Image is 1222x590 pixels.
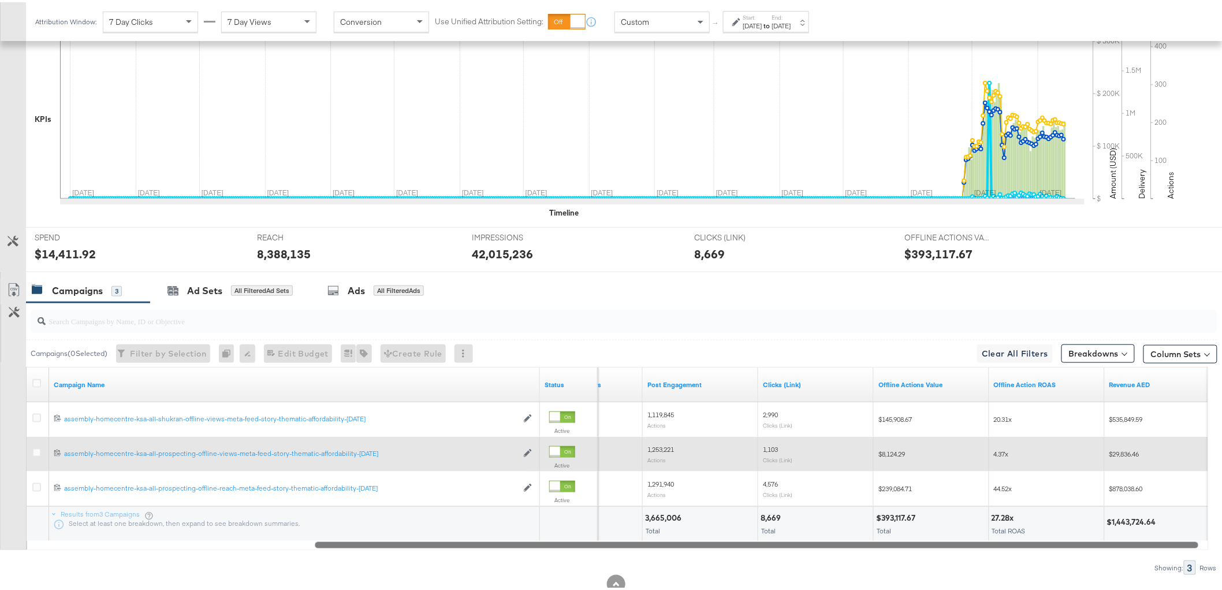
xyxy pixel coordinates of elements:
[772,19,791,28] div: [DATE]
[35,230,121,241] span: SPEND
[1107,514,1160,525] div: $1,443,724.64
[31,346,107,357] div: Campaigns ( 0 Selected)
[763,454,792,461] sub: Clicks (Link)
[647,489,666,496] sub: Actions
[1109,447,1139,456] span: $29,836.46
[1108,146,1119,196] text: Amount (USD)
[472,230,558,241] span: IMPRESSIONS
[257,243,311,260] div: 8,388,135
[109,14,153,25] span: 7 Day Clicks
[1137,167,1148,196] text: Delivery
[35,243,96,260] div: $14,411.92
[1109,413,1143,421] span: $535,849.59
[187,282,222,295] div: Ad Sets
[348,282,365,295] div: Ads
[647,443,674,451] span: 1,253,221
[878,447,905,456] span: $8,124.29
[743,19,762,28] div: [DATE]
[694,243,725,260] div: 8,669
[472,243,533,260] div: 42,015,236
[977,342,1053,361] button: Clear All Filters
[763,477,778,486] span: 4,576
[647,420,666,426] sub: Actions
[64,447,517,457] a: assembly-homecentre-ksa-all-prospecting-offline-views-meta-feed-story-thematic-affordability-[DATE]
[905,230,992,241] span: OFFLINE ACTIONS VALUE
[549,459,575,467] label: Active
[645,510,685,521] div: 3,665,006
[762,19,772,28] strong: to
[646,524,660,533] span: Total
[994,378,1100,387] a: Offline Actions.
[435,14,543,25] label: Use Unified Attribution Setting:
[992,510,1018,521] div: 27.28x
[763,378,869,387] a: The number of clicks on links appearing on your ad or Page that direct people to your sites off F...
[1199,562,1217,570] div: Rows
[374,283,424,294] div: All Filtered Ads
[1109,378,1216,387] a: Revenue AED
[878,482,912,491] span: $239,084.71
[64,412,517,421] div: assembly-homecentre-ksa-all-shukran-offline-views-meta-feed-story-thematic-affordability-[DATE]
[64,481,517,491] a: assembly-homecentre-ksa-all-prospecting-offline-reach-meta-feed-story-thematic-affordability-[DATE]
[647,408,674,417] span: 1,119,845
[878,413,912,421] span: $145,908.67
[219,342,240,361] div: 0
[549,425,575,432] label: Active
[228,14,271,25] span: 7 Day Views
[257,230,344,241] span: REACH
[694,230,781,241] span: CLICKS (LINK)
[876,510,919,521] div: $393,117.67
[1109,482,1143,491] span: $878,038.60
[994,413,1012,421] span: 20.31x
[1184,558,1196,573] div: 3
[905,243,973,260] div: $393,117.67
[1061,342,1135,361] button: Breakdowns
[35,112,51,123] div: KPIs
[743,12,762,19] label: Start:
[54,378,535,387] a: Your campaign name.
[340,14,382,25] span: Conversion
[994,482,1012,491] span: 44.52x
[763,420,792,426] sub: Clicks (Link)
[647,378,754,387] a: The number of actions related to your Page's posts as a result of your ad.
[549,494,575,502] label: Active
[878,378,985,387] a: Offline Actions.
[761,524,776,533] span: Total
[1143,343,1217,361] button: Column Sets
[772,12,791,19] label: End:
[763,443,778,451] span: 1,103
[549,205,579,216] div: Timeline
[711,20,722,24] span: ↑
[877,524,891,533] span: Total
[982,344,1048,359] span: Clear All Filters
[994,447,1009,456] span: 4.37x
[647,477,674,486] span: 1,291,940
[992,524,1026,533] span: Total ROAS
[64,412,517,422] a: assembly-homecentre-ksa-all-shukran-offline-views-meta-feed-story-thematic-affordability-[DATE]
[545,378,593,387] a: Shows the current state of your Ad Campaign.
[1166,169,1176,196] text: Actions
[647,454,666,461] sub: Actions
[763,489,792,496] sub: Clicks (Link)
[52,282,103,295] div: Campaigns
[35,16,97,24] div: Attribution Window:
[763,408,778,417] span: 2,990
[1154,562,1184,570] div: Showing:
[761,510,784,521] div: 8,669
[64,481,517,491] div: assembly-homecentre-ksa-all-prospecting-offline-reach-meta-feed-story-thematic-affordability-[DATE]
[111,284,122,294] div: 3
[621,14,649,25] span: Custom
[231,283,293,294] div: All Filtered Ad Sets
[46,303,1108,325] input: Search Campaigns by Name, ID or Objective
